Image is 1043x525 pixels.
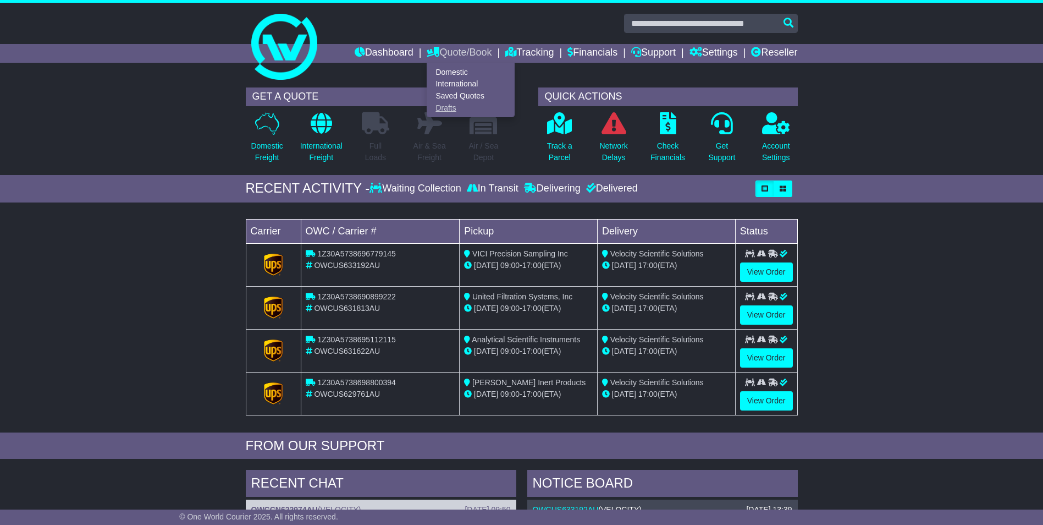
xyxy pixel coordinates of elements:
span: © One World Courier 2025. All rights reserved. [179,512,338,521]
span: Velocity Scientific Solutions [610,249,704,258]
img: GetCarrierServiceLogo [264,340,283,362]
span: 17:00 [522,261,542,270]
img: GetCarrierServiceLogo [264,254,283,276]
p: Air / Sea Depot [469,140,499,163]
span: 09:00 [500,390,520,398]
span: VELOCITY [601,505,639,514]
a: International [427,78,514,90]
span: 1Z30A5738690899222 [317,292,395,301]
a: InternationalFreight [300,112,343,169]
div: - (ETA) [464,303,593,314]
a: View Order [740,305,793,325]
div: - (ETA) [464,389,593,400]
p: Track a Parcel [547,140,572,163]
a: Drafts [427,102,514,114]
span: [DATE] [474,261,498,270]
div: ( ) [533,505,792,515]
span: OWCUS631813AU [314,304,380,313]
div: RECENT ACTIVITY - [246,181,370,196]
div: - (ETA) [464,260,593,271]
img: GetCarrierServiceLogo [264,297,283,319]
span: 17:00 [522,347,542,356]
span: United Filtration Systems, Inc [472,292,572,301]
p: Domestic Freight [251,140,283,163]
span: VELOCITY [321,505,358,514]
p: Check Financials [650,140,685,163]
span: [DATE] [474,347,498,356]
a: AccountSettings [761,112,791,169]
td: Carrier [246,219,301,243]
a: Quote/Book [427,44,492,63]
p: Air & Sea Freight [413,140,446,163]
a: Settings [689,44,738,63]
span: [DATE] [474,390,498,398]
a: View Order [740,348,793,368]
div: Delivered [583,183,638,195]
span: [DATE] [612,390,636,398]
a: Dashboard [355,44,413,63]
p: International Freight [300,140,343,163]
span: 17:00 [638,304,658,313]
div: NOTICE BOARD [527,470,798,500]
a: View Order [740,262,793,282]
span: OWCUS633192AU [314,261,380,270]
span: 1Z30A5738696779145 [317,249,395,258]
span: Velocity Scientific Solutions [610,335,704,344]
span: 09:00 [500,261,520,270]
span: VICI Precision Sampling Inc [472,249,568,258]
a: Saved Quotes [427,90,514,102]
div: (ETA) [602,303,731,314]
span: 17:00 [522,304,542,313]
span: 09:00 [500,304,520,313]
span: 1Z30A5738698800394 [317,378,395,387]
div: (ETA) [602,346,731,357]
td: Pickup [460,219,598,243]
p: Network Delays [599,140,627,163]
a: Reseller [751,44,797,63]
span: Velocity Scientific Solutions [610,292,704,301]
td: Delivery [597,219,735,243]
div: FROM OUR SUPPORT [246,438,798,454]
a: Domestic [427,66,514,78]
a: Tracking [505,44,554,63]
span: 17:00 [638,261,658,270]
a: Support [631,44,676,63]
span: 1Z30A5738695112115 [317,335,395,344]
span: 17:00 [522,390,542,398]
p: Account Settings [762,140,790,163]
a: GetSupport [708,112,736,169]
span: [DATE] [612,347,636,356]
div: Delivering [521,183,583,195]
a: View Order [740,391,793,411]
div: [DATE] 13:39 [746,505,792,515]
td: OWC / Carrier # [301,219,460,243]
td: Status [735,219,797,243]
div: [DATE] 09:50 [465,505,510,515]
span: OWCUS629761AU [314,390,380,398]
div: QUICK ACTIONS [538,87,798,106]
div: RECENT CHAT [246,470,516,500]
a: NetworkDelays [599,112,628,169]
span: [DATE] [612,261,636,270]
a: Financials [567,44,617,63]
div: (ETA) [602,260,731,271]
span: OWCUS631622AU [314,347,380,356]
a: OWCUS633192AU [533,505,599,514]
div: - (ETA) [464,346,593,357]
span: [DATE] [474,304,498,313]
div: In Transit [464,183,521,195]
a: Track aParcel [547,112,573,169]
a: DomesticFreight [250,112,283,169]
div: Quote/Book [427,63,515,117]
div: ( ) [251,505,511,515]
p: Full Loads [362,140,389,163]
img: GetCarrierServiceLogo [264,382,283,404]
span: 17:00 [638,390,658,398]
p: Get Support [708,140,735,163]
div: (ETA) [602,389,731,400]
a: CheckFinancials [650,112,686,169]
a: OWCCN622974AU [251,505,318,514]
div: GET A QUOTE [246,87,505,106]
span: Velocity Scientific Solutions [610,378,704,387]
span: 17:00 [638,347,658,356]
